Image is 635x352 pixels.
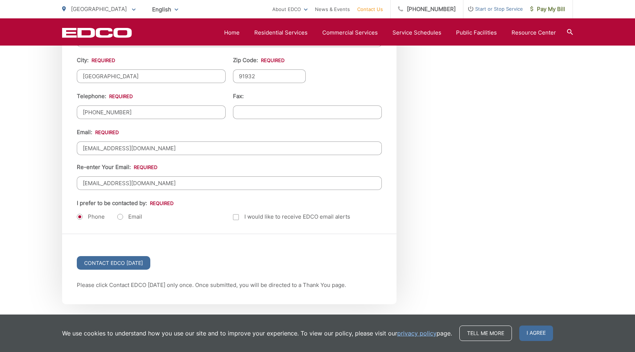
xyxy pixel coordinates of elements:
a: EDCD logo. Return to the homepage. [62,28,132,38]
label: Phone [77,213,105,220]
label: Zip Code: [233,57,284,64]
span: [GEOGRAPHIC_DATA] [71,6,127,12]
p: We use cookies to understand how you use our site and to improve your experience. To view our pol... [62,329,452,338]
a: Residential Services [254,28,308,37]
a: About EDCO [272,5,308,14]
label: Re-enter Your Email: [77,164,157,170]
span: Pay My Bill [530,5,565,14]
label: Telephone: [77,93,133,100]
label: Email [117,213,142,220]
label: I would like to receive EDCO email alerts [233,212,350,221]
a: Public Facilities [456,28,497,37]
a: Home [224,28,240,37]
a: Tell me more [459,326,512,341]
label: Fax: [233,93,244,100]
label: Email: [77,129,119,136]
a: Service Schedules [392,28,441,37]
span: English [147,3,184,16]
input: Contact EDCO [DATE] [77,256,150,270]
label: I prefer to be contacted by: [77,200,173,206]
span: I agree [519,326,553,341]
a: Commercial Services [322,28,378,37]
a: News & Events [315,5,350,14]
a: privacy policy [397,329,437,338]
label: City: [77,57,115,64]
p: Please click Contact EDCO [DATE] only once. Once submitted, you will be directed to a Thank You p... [77,281,382,290]
a: Resource Center [512,28,556,37]
a: Contact Us [357,5,383,14]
